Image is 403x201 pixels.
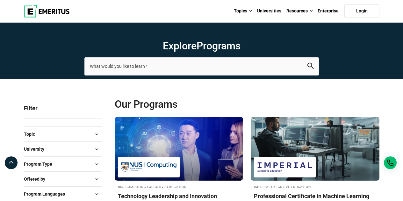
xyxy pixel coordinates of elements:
h1: Explore [84,39,319,52]
button: University [24,144,102,154]
span: Program Type [24,161,57,168]
span: Offered by [24,176,50,183]
span: Topic [24,131,40,138]
img: Technology Leadership and Innovation Programme | Online Leadership Course [115,117,243,181]
span: Program Languages [24,190,70,197]
button: Program Type [24,159,102,169]
button: Offered by [24,174,102,184]
img: Professional Certificate in Machine Learning and Artificial Intelligence | Online AI and Machine ... [251,117,379,181]
img: NUS Computing Executive Education [121,160,176,174]
a: search [307,64,314,70]
span: University [24,146,49,153]
button: search [307,63,314,70]
a: Login [344,4,379,18]
h4: NUS Computing Executive Education [118,184,240,189]
span: Our Programs [115,98,247,111]
p: Filter [24,98,102,118]
span: Programs [197,40,241,52]
img: Imperial Executive Education [257,160,313,174]
h4: Imperial Executive Education [254,184,376,189]
input: search-page [84,57,319,75]
button: Program Languages [24,189,102,199]
button: Topic [24,129,102,139]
